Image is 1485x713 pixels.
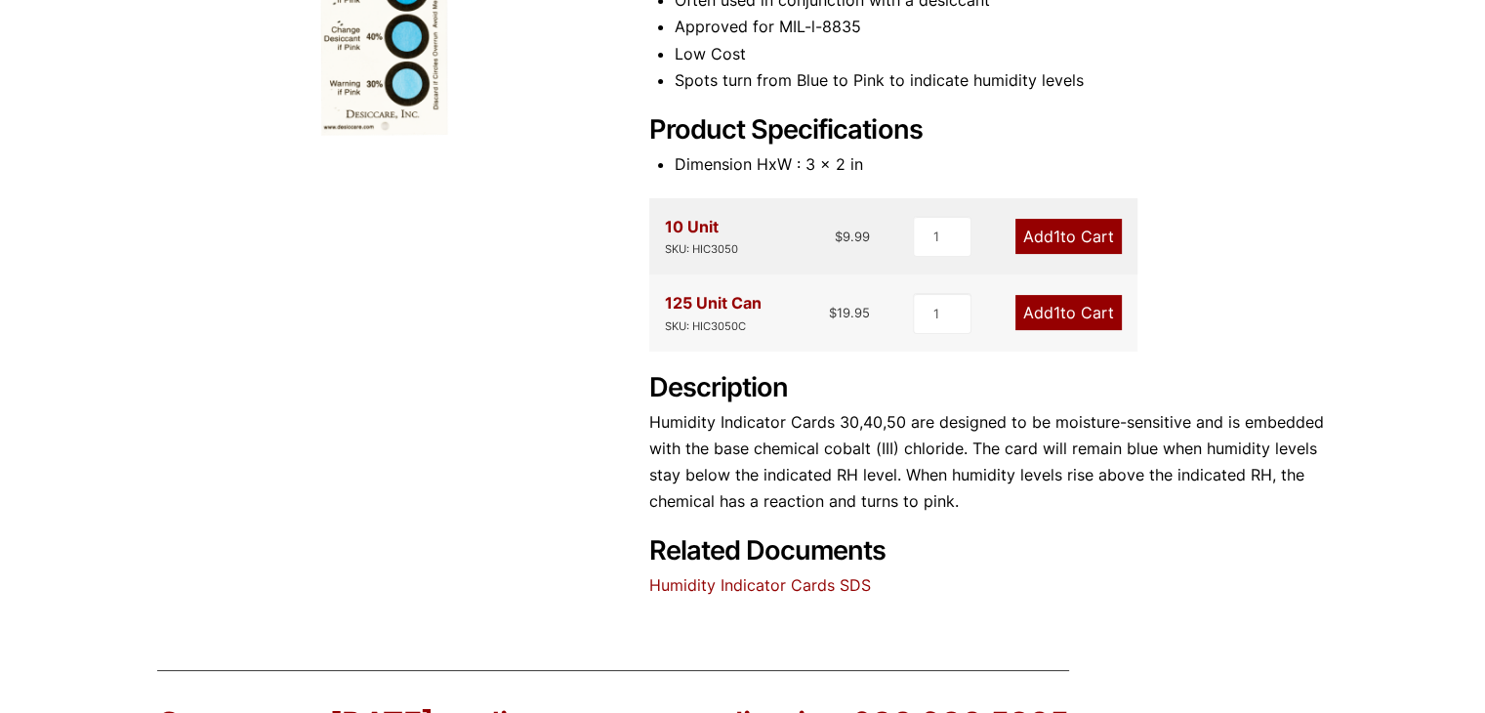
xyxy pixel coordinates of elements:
h2: Description [649,372,1329,404]
h2: Product Specifications [649,114,1329,147]
div: SKU: HIC3050C [665,317,762,336]
span: 1 [1053,303,1060,322]
li: Approved for MIL-l-8835 [675,14,1329,40]
span: $ [835,229,843,244]
li: Low Cost [675,41,1329,67]
a: Humidity Indicator Cards SDS [649,575,871,595]
div: 10 Unit [665,214,738,259]
div: SKU: HIC3050 [665,240,738,259]
li: Spots turn from Blue to Pink to indicate humidity levels [675,67,1329,94]
a: Add1to Cart [1015,219,1122,254]
p: Humidity Indicator Cards 30,40,50 are designed to be moisture-sensitive and is embedded with the ... [649,409,1329,516]
bdi: 19.95 [829,305,870,320]
div: 125 Unit Can [665,290,762,335]
bdi: 9.99 [835,229,870,244]
li: Dimension HxW : 3 x 2 in [675,151,1329,178]
span: 1 [1053,227,1060,246]
span: $ [829,305,837,320]
a: Add1to Cart [1015,295,1122,330]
